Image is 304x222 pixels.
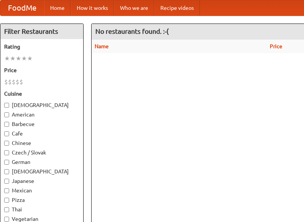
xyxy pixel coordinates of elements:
h5: Cuisine [4,90,79,98]
h4: Filter Restaurants [0,24,83,39]
input: Cafe [4,131,9,136]
input: Japanese [4,179,9,184]
li: ★ [10,54,16,63]
input: Thai [4,207,9,212]
input: [DEMOGRAPHIC_DATA] [4,103,9,108]
li: $ [12,78,16,86]
label: Mexican [4,187,79,194]
label: Chinese [4,139,79,147]
li: ★ [4,54,10,63]
a: Price [270,43,282,49]
label: [DEMOGRAPHIC_DATA] [4,168,79,175]
label: Cafe [4,130,79,137]
li: $ [16,78,19,86]
label: German [4,158,79,166]
a: Name [95,43,109,49]
h5: Rating [4,43,79,50]
label: Japanese [4,177,79,185]
li: ★ [21,54,27,63]
a: FoodMe [0,0,44,16]
a: How it works [71,0,114,16]
input: Czech / Slovak [4,150,9,155]
h5: Price [4,66,79,74]
li: $ [8,78,12,86]
input: Vegetarian [4,217,9,222]
label: Thai [4,206,79,213]
a: Recipe videos [154,0,200,16]
input: Chinese [4,141,9,146]
input: Barbecue [4,122,9,127]
input: [DEMOGRAPHIC_DATA] [4,169,9,174]
li: $ [4,78,8,86]
input: American [4,112,9,117]
label: Barbecue [4,120,79,128]
input: German [4,160,9,165]
label: Czech / Slovak [4,149,79,156]
li: ★ [27,54,33,63]
label: [DEMOGRAPHIC_DATA] [4,101,79,109]
label: American [4,111,79,118]
a: Who we are [114,0,154,16]
input: Pizza [4,198,9,203]
ng-pluralize: No restaurants found. :-( [95,28,169,35]
li: ★ [16,54,21,63]
a: Home [44,0,71,16]
label: Pizza [4,196,79,204]
li: $ [19,78,23,86]
input: Mexican [4,188,9,193]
